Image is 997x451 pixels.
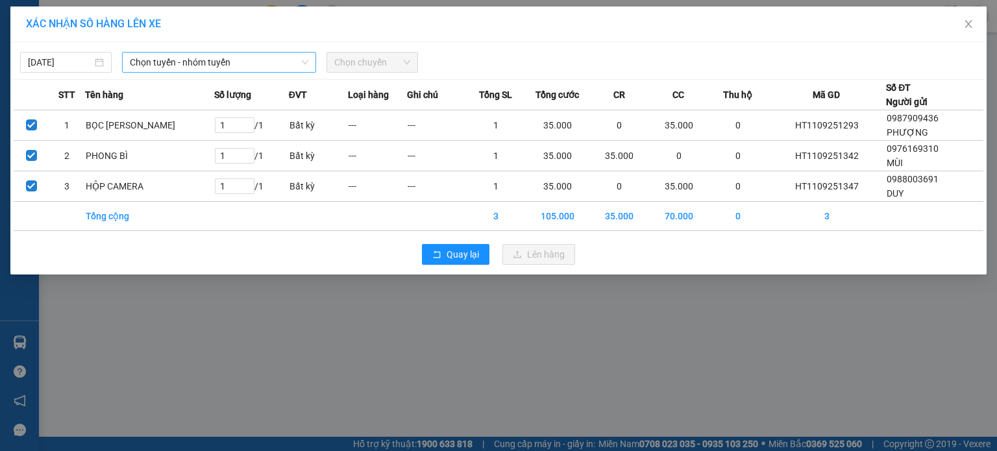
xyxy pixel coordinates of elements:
[723,88,752,102] span: Thu hộ
[526,110,590,141] td: 35.000
[214,110,289,141] td: / 1
[590,110,649,141] td: 0
[649,171,708,202] td: 35.000
[768,202,887,231] td: 3
[85,141,214,171] td: PHONG BÌ
[348,110,407,141] td: ---
[49,171,85,202] td: 3
[526,202,590,231] td: 105.000
[301,58,309,66] span: down
[49,110,85,141] td: 1
[289,110,348,141] td: Bất kỳ
[348,88,389,102] span: Loại hàng
[432,250,441,260] span: rollback
[813,88,840,102] span: Mã GD
[887,113,939,123] span: 0987909436
[768,141,887,171] td: HT1109251342
[886,80,928,109] div: Số ĐT Người gửi
[613,88,625,102] span: CR
[214,141,289,171] td: / 1
[447,247,479,262] span: Quay lại
[289,141,348,171] td: Bất kỳ
[214,88,251,102] span: Số lượng
[649,202,708,231] td: 70.000
[467,141,526,171] td: 1
[708,110,767,141] td: 0
[708,171,767,202] td: 0
[348,171,407,202] td: ---
[502,244,575,265] button: uploadLên hàng
[950,6,987,43] button: Close
[887,158,903,168] span: MÙI
[407,110,466,141] td: ---
[422,244,489,265] button: rollbackQuay lại
[649,110,708,141] td: 35.000
[348,141,407,171] td: ---
[672,88,684,102] span: CC
[85,88,123,102] span: Tên hàng
[526,141,590,171] td: 35.000
[708,141,767,171] td: 0
[49,141,85,171] td: 2
[467,202,526,231] td: 3
[130,53,308,72] span: Chọn tuyến - nhóm tuyến
[887,143,939,154] span: 0976169310
[649,141,708,171] td: 0
[26,18,161,30] span: XÁC NHẬN SỐ HÀNG LÊN XE
[407,171,466,202] td: ---
[289,171,348,202] td: Bất kỳ
[535,88,579,102] span: Tổng cước
[768,110,887,141] td: HT1109251293
[768,171,887,202] td: HT1109251347
[590,202,649,231] td: 35.000
[467,110,526,141] td: 1
[479,88,512,102] span: Tổng SL
[407,88,438,102] span: Ghi chú
[708,202,767,231] td: 0
[963,19,974,29] span: close
[214,171,289,202] td: / 1
[590,171,649,202] td: 0
[28,55,92,69] input: 11/09/2025
[887,174,939,184] span: 0988003691
[467,171,526,202] td: 1
[887,188,904,199] span: DUY
[887,127,928,138] span: PHƯỢNG
[334,53,410,72] span: Chọn chuyến
[58,88,75,102] span: STT
[526,171,590,202] td: 35.000
[85,110,214,141] td: BỌC [PERSON_NAME]
[590,141,649,171] td: 35.000
[85,202,214,231] td: Tổng cộng
[407,141,466,171] td: ---
[289,88,307,102] span: ĐVT
[85,171,214,202] td: HỘP CAMERA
